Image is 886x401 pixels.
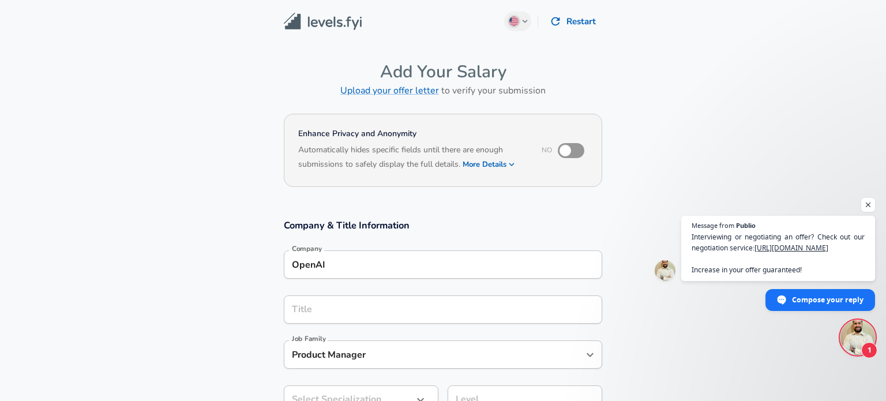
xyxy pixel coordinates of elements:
[463,156,516,173] button: More Details
[509,17,519,26] img: English (US)
[542,145,552,155] span: No
[840,320,875,355] div: Open chat
[504,12,532,31] button: English (US)
[736,222,756,228] span: Publio
[298,128,526,140] h4: Enhance Privacy and Anonymity
[298,144,526,173] h6: Automatically hides specific fields until there are enough submissions to safely display the full...
[861,342,877,358] span: 1
[289,301,597,318] input: Software Engineer
[284,83,602,99] h6: to verify your submission
[582,347,598,363] button: Open
[792,290,864,310] span: Compose your reply
[692,231,865,275] span: Interviewing or negotiating an offer? Check out our negotiation service: Increase in your offer g...
[292,245,322,252] label: Company
[289,346,580,363] input: Software Engineer
[289,256,597,273] input: Google
[284,61,602,83] h4: Add Your Salary
[545,9,602,33] button: Restart
[284,13,362,31] img: Levels.fyi
[284,219,602,232] h3: Company & Title Information
[692,222,734,228] span: Message from
[292,335,326,342] label: Job Family
[340,84,439,97] a: Upload your offer letter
